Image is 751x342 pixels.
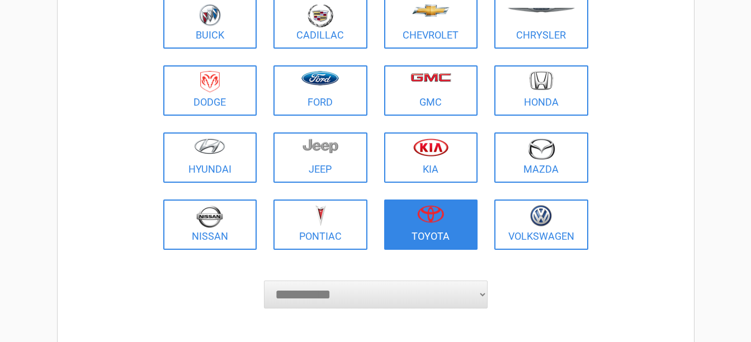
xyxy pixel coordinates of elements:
img: chevrolet [412,4,450,17]
img: pontiac [315,205,326,226]
img: toyota [417,205,444,223]
a: Toyota [384,199,478,250]
a: Honda [494,65,588,116]
a: Hyundai [163,132,257,183]
img: mazda [527,138,555,160]
img: honda [530,71,553,91]
a: Kia [384,132,478,183]
img: gmc [410,73,451,82]
img: cadillac [308,4,333,27]
a: Nissan [163,199,257,250]
img: kia [413,138,448,156]
a: GMC [384,65,478,116]
img: hyundai [194,138,225,154]
a: Jeep [273,132,367,183]
a: Dodge [163,65,257,116]
img: jeep [303,138,338,154]
img: dodge [200,71,220,93]
img: buick [199,4,221,26]
a: Pontiac [273,199,367,250]
a: Volkswagen [494,199,588,250]
img: chrysler [507,8,575,13]
img: nissan [196,205,223,228]
a: Ford [273,65,367,116]
img: ford [301,71,339,85]
img: volkswagen [530,205,552,227]
a: Mazda [494,132,588,183]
